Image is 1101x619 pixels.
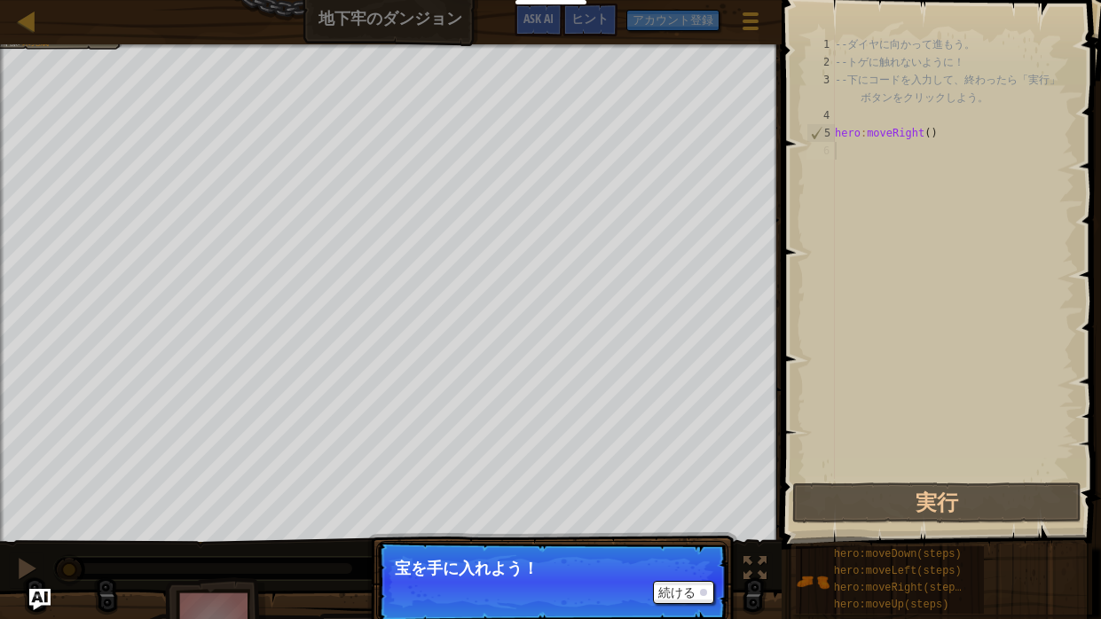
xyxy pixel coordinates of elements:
button: 実行 [792,482,1081,523]
p: 宝を手に入れよう！ [395,560,710,577]
img: portrait.png [796,565,830,599]
div: 6 [806,142,835,160]
span: hero:moveLeft(steps) [834,565,962,577]
button: Ask AI [29,589,51,610]
div: 4 [806,106,835,124]
button: ゲームメニューを見る [728,4,773,45]
span: Ask AI [523,10,554,27]
button: Ask AI [515,4,562,36]
div: 2 [806,53,835,71]
span: ヒント [571,10,609,27]
span: hero:moveRight(steps) [834,582,968,594]
div: 1 [806,35,835,53]
span: hero:moveUp(steps) [834,599,949,611]
button: 続ける [653,581,714,604]
div: 5 [807,124,835,142]
span: hero:moveDown(steps) [834,548,962,560]
button: アカウント登録 [626,10,720,31]
div: 3 [806,71,835,106]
